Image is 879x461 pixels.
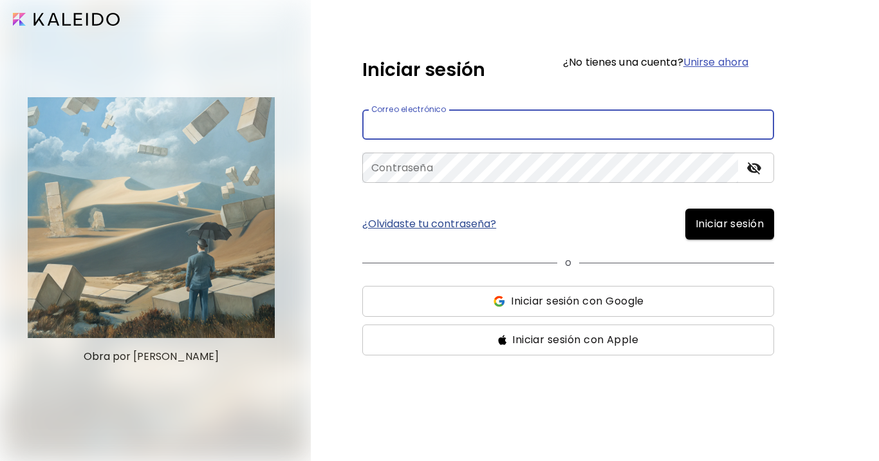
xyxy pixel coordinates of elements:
[512,332,638,348] span: Iniciar sesión con Apple
[511,294,643,309] span: Iniciar sesión con Google
[362,286,774,317] button: ssIniciar sesión con Google
[362,325,774,355] button: ssIniciar sesión con Apple
[565,255,571,270] p: o
[362,57,485,84] h5: Iniciar sesión
[696,216,764,232] span: Iniciar sesión
[685,209,774,240] button: Iniciar sesión
[563,57,748,68] h6: ¿No tienes una cuenta?
[492,295,506,308] img: ss
[362,219,496,229] a: ¿Olvidaste tu contraseña?
[498,335,507,345] img: ss
[683,55,748,70] a: Unirse ahora
[743,157,765,179] button: toggle password visibility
